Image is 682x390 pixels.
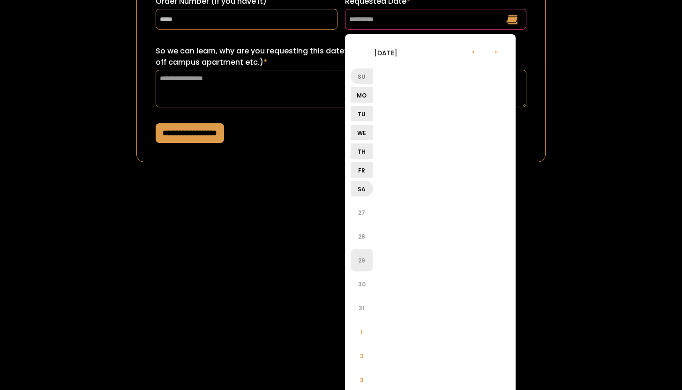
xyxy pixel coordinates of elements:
[351,87,373,103] li: Mo
[351,41,421,64] li: [DATE]
[351,125,373,140] li: We
[351,273,373,295] li: 30
[485,40,507,62] li: ›
[351,68,373,84] li: Su
[156,45,526,68] label: So we can learn, why are you requesting this date? (ex: sorority recruitment, lease turn over for...
[351,143,373,159] li: Th
[462,40,485,62] li: ‹
[351,201,373,224] li: 27
[351,106,373,121] li: Tu
[351,249,373,271] li: 29
[351,181,373,196] li: Sa
[351,162,373,178] li: Fr
[351,321,373,343] li: 1
[351,345,373,367] li: 2
[351,297,373,319] li: 31
[351,225,373,247] li: 28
